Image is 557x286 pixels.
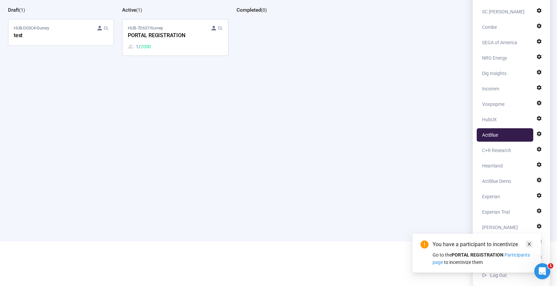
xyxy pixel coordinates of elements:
[8,19,114,46] a: HUB-D03C4•Survey CLtest
[261,7,267,13] span: ( 0 )
[14,31,87,40] div: test
[548,263,553,269] span: 1
[482,159,503,172] div: Heartland
[482,82,499,95] div: Incomm
[136,7,142,13] span: ( 1 )
[237,7,261,13] h2: Completed
[482,51,507,65] div: NRG Energy
[482,144,511,157] div: C+R Research
[482,128,498,142] div: ActBlue
[490,273,507,278] span: Log Out
[534,263,550,279] iframe: Intercom live chat
[482,67,506,80] div: Dig Insights
[128,31,201,40] div: PORTAL REGISTRATION
[138,43,141,50] span: /
[482,20,497,34] div: Combe
[482,36,517,49] div: SEGA of America
[128,43,151,50] div: 1
[482,97,504,111] div: Voxpopme
[19,7,25,13] span: ( 1 )
[128,25,163,31] span: HUB-7D637 • Survey
[482,113,497,126] div: HubUX
[421,240,429,248] span: exclamation-circle
[218,25,223,31] span: CL
[482,205,510,219] div: Experian Trial
[8,7,19,13] h2: Draft
[122,19,228,56] a: HUB-7D637•Survey CLPORTAL REGISTRATION1 / 2000
[104,25,109,31] span: CL
[14,25,49,31] span: HUB-D03C4 • Survey
[433,251,533,266] div: Go to the to incentivize them
[122,7,136,13] h2: Active
[527,242,532,246] span: close
[482,190,500,203] div: Experian
[482,5,525,18] div: SC [PERSON_NAME]
[141,43,151,50] span: 2000
[482,174,511,188] div: ActBlue Demo
[433,240,533,248] div: You have a participant to incentivize
[482,221,518,234] div: [PERSON_NAME]
[452,252,503,258] strong: PORTAL REGISTRATION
